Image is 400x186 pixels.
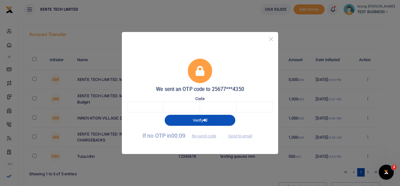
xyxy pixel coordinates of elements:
[142,132,222,139] span: If no OTP in
[379,165,394,180] iframe: Intercom live chat
[392,165,397,170] span: 2
[267,35,276,44] button: Close
[127,86,273,93] h5: We sent an OTP code to 25677***4350
[171,132,185,139] span: 00:09
[165,115,235,125] button: Verify
[195,96,204,102] label: Code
